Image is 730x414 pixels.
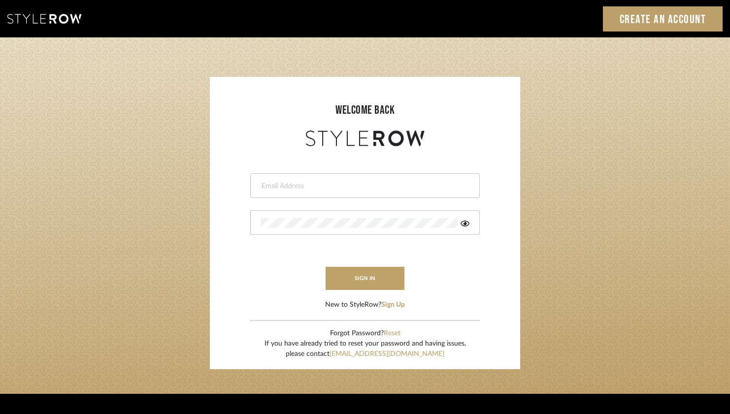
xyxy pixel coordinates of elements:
a: Create an Account [603,6,723,32]
button: sign in [326,267,404,290]
input: Email Address [261,181,467,191]
a: [EMAIL_ADDRESS][DOMAIN_NAME] [330,350,444,357]
div: Forgot Password? [265,328,466,339]
button: Sign Up [381,300,405,310]
div: New to StyleRow? [325,300,405,310]
button: Reset [384,328,400,339]
div: If you have already tried to reset your password and having issues, please contact [265,339,466,359]
div: welcome back [220,101,510,119]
